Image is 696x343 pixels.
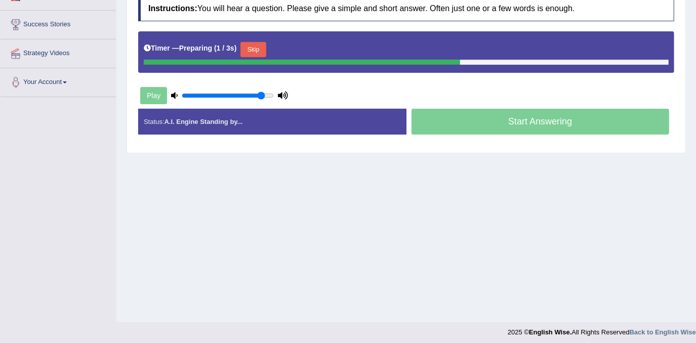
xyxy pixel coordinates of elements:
h5: Timer — [144,45,236,52]
b: ) [234,44,237,52]
div: Status: [138,109,406,135]
a: Your Account [1,68,116,94]
a: Strategy Videos [1,39,116,65]
b: Preparing [179,44,212,52]
strong: English Wise. [529,328,571,336]
b: ( [214,44,217,52]
a: Back to English Wise [630,328,696,336]
div: 2025 © All Rights Reserved [508,322,696,337]
button: Skip [240,42,266,57]
a: Success Stories [1,11,116,36]
b: 1 / 3s [217,44,234,52]
strong: A.I. Engine Standing by... [164,118,242,125]
b: Instructions: [148,4,197,13]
